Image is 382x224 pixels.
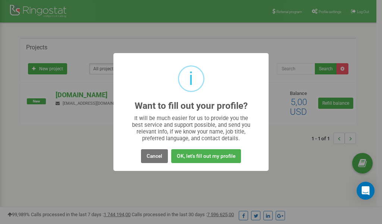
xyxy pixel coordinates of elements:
[135,101,248,111] h2: Want to fill out your profile?
[171,149,241,163] button: OK, let's fill out my profile
[357,182,375,200] div: Open Intercom Messenger
[128,115,254,142] div: It will be much easier for us to provide you the best service and support possible, and send you ...
[189,67,193,91] div: i
[141,149,168,163] button: Cancel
